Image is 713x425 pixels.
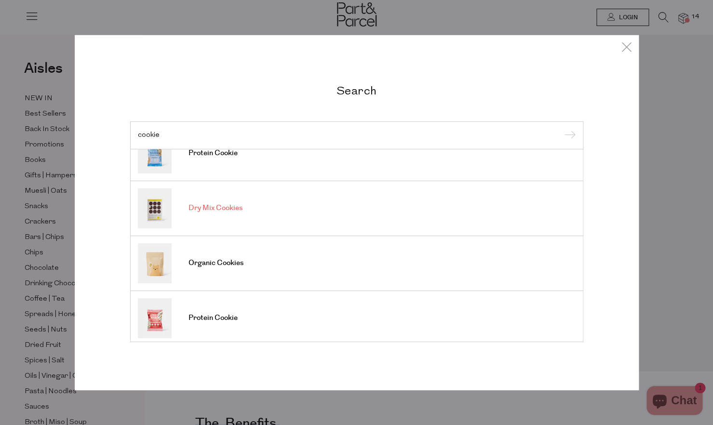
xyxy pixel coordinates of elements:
[138,298,576,338] a: Protein Cookie
[188,313,238,323] span: Protein Cookie
[188,258,243,268] span: Organic Cookies
[138,133,576,173] a: Protein Cookie
[138,132,576,139] input: Search
[138,298,172,338] img: Protein Cookie
[138,188,576,228] a: Dry Mix Cookies
[138,133,172,173] img: Protein Cookie
[138,188,172,228] img: Dry Mix Cookies
[138,243,172,283] img: Organic Cookies
[188,203,242,213] span: Dry Mix Cookies
[188,148,238,158] span: Protein Cookie
[130,83,583,97] h2: Search
[138,243,576,283] a: Organic Cookies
